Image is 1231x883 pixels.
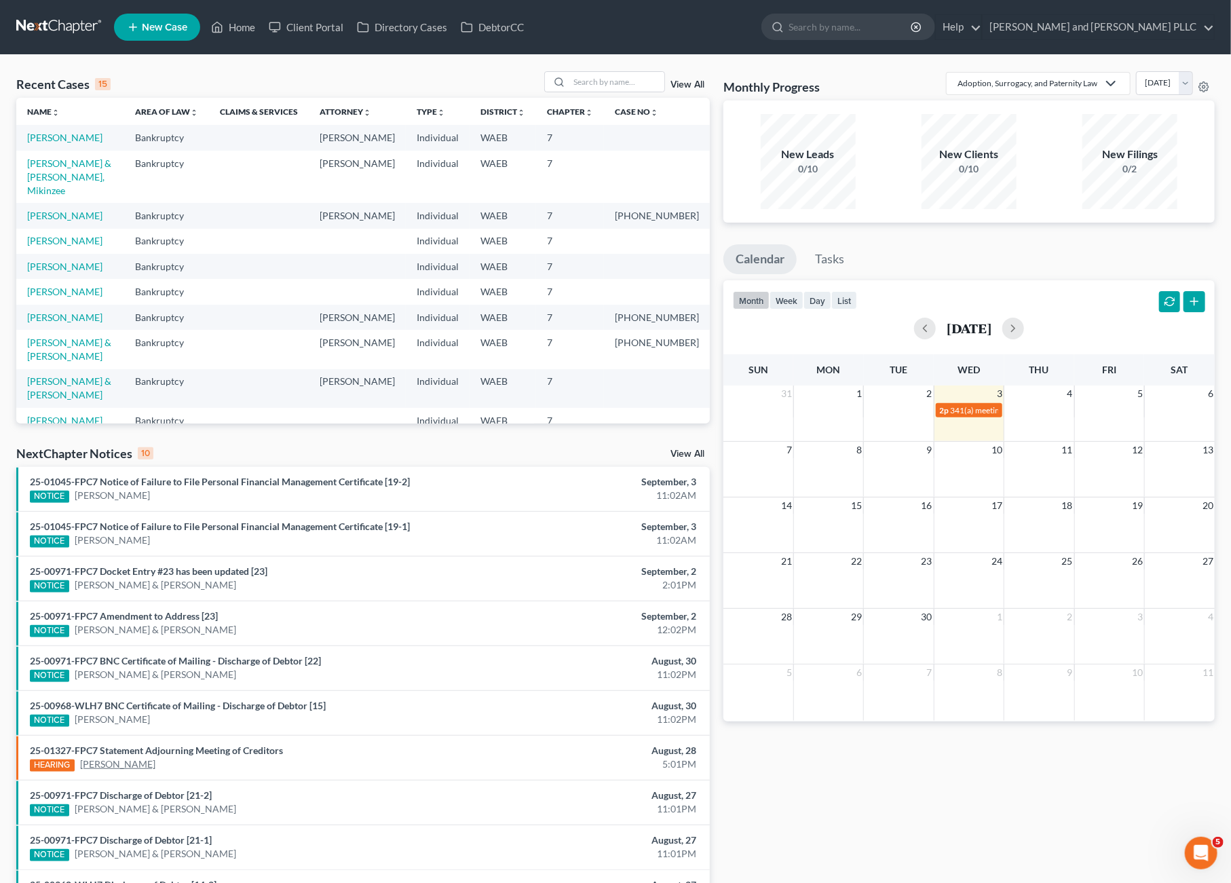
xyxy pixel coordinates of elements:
div: August, 30 [483,699,696,713]
td: Individual [406,151,470,203]
span: 23 [920,553,934,569]
a: 25-00971-FPC7 Discharge of Debtor [21-2] [30,789,212,801]
span: 8 [855,442,863,458]
span: 3 [1136,609,1144,625]
td: WAEB [470,369,536,408]
td: Bankruptcy [124,330,209,369]
div: August, 30 [483,654,696,668]
td: 7 [536,203,604,228]
div: HEARING [30,759,75,772]
div: 0/2 [1082,162,1177,176]
span: 30 [920,609,934,625]
div: September, 2 [483,565,696,578]
a: [PERSON_NAME] [75,489,150,502]
div: 15 [95,78,111,90]
i: unfold_more [650,109,658,117]
span: 4 [1207,609,1215,625]
div: September, 2 [483,609,696,623]
input: Search by name... [569,72,664,92]
td: 7 [536,408,604,433]
div: New Clients [922,147,1017,162]
td: Individual [406,330,470,369]
td: Individual [406,305,470,330]
td: [PERSON_NAME] [309,151,406,203]
span: 2p [940,405,949,415]
a: 25-00971-FPC7 Discharge of Debtor [21-1] [30,834,212,846]
h3: Monthly Progress [723,79,820,95]
a: [PERSON_NAME] & [PERSON_NAME] [27,337,111,362]
span: 16 [920,497,934,514]
div: 11:01PM [483,847,696,861]
span: 21 [780,553,793,569]
a: Home [204,15,262,39]
div: NOTICE [30,670,69,682]
span: 5 [785,664,793,681]
div: 11:02PM [483,668,696,681]
td: [PERSON_NAME] [309,330,406,369]
span: 5 [1213,837,1224,848]
span: 29 [850,609,863,625]
a: 25-01045-FPC7 Notice of Failure to File Personal Financial Management Certificate [19-1] [30,521,410,532]
a: [PERSON_NAME] [27,132,102,143]
a: [PERSON_NAME] [27,261,102,272]
i: unfold_more [585,109,593,117]
div: September, 3 [483,475,696,489]
div: 0/10 [761,162,856,176]
div: NOTICE [30,715,69,727]
td: Individual [406,408,470,433]
span: 5 [1136,386,1144,402]
a: [PERSON_NAME] [27,415,102,426]
td: WAEB [470,408,536,433]
div: September, 3 [483,520,696,533]
td: WAEB [470,254,536,279]
td: WAEB [470,125,536,150]
a: [PERSON_NAME] & [PERSON_NAME] [75,802,236,816]
td: Bankruptcy [124,369,209,408]
a: Calendar [723,244,797,274]
i: unfold_more [363,109,371,117]
a: [PERSON_NAME] [80,757,155,771]
td: [PERSON_NAME] [309,369,406,408]
td: Individual [406,369,470,408]
span: 7 [785,442,793,458]
span: 15 [850,497,863,514]
span: 17 [990,497,1004,514]
button: list [831,291,857,309]
td: Individual [406,125,470,150]
td: 7 [536,369,604,408]
a: 25-00971-FPC7 BNC Certificate of Mailing - Discharge of Debtor [22] [30,655,321,666]
i: unfold_more [517,109,525,117]
div: 2:01PM [483,578,696,592]
div: NOTICE [30,625,69,637]
td: 7 [536,305,604,330]
a: [PERSON_NAME] [27,210,102,221]
a: [PERSON_NAME] & [PERSON_NAME], Mikinzee [27,157,111,196]
a: [PERSON_NAME] & [PERSON_NAME] [75,623,236,637]
td: 7 [536,330,604,369]
th: Claims & Services [209,98,309,125]
div: NOTICE [30,849,69,861]
div: 11:02AM [483,533,696,547]
span: 4 [1066,386,1074,402]
span: 9 [926,442,934,458]
span: 14 [780,497,793,514]
a: Chapterunfold_more [547,107,593,117]
td: Bankruptcy [124,203,209,228]
td: WAEB [470,330,536,369]
a: [PERSON_NAME] & [PERSON_NAME] [75,668,236,681]
span: 20 [1201,497,1215,514]
a: [PERSON_NAME] & [PERSON_NAME] [27,375,111,400]
a: View All [670,449,704,459]
div: 0/10 [922,162,1017,176]
button: week [770,291,803,309]
span: 26 [1131,553,1144,569]
span: 1 [855,386,863,402]
span: 9 [1066,664,1074,681]
a: View All [670,80,704,90]
a: [PERSON_NAME] [75,533,150,547]
span: Sun [749,364,768,375]
i: unfold_more [190,109,198,117]
td: Individual [406,279,470,304]
td: 7 [536,229,604,254]
div: New Leads [761,147,856,162]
